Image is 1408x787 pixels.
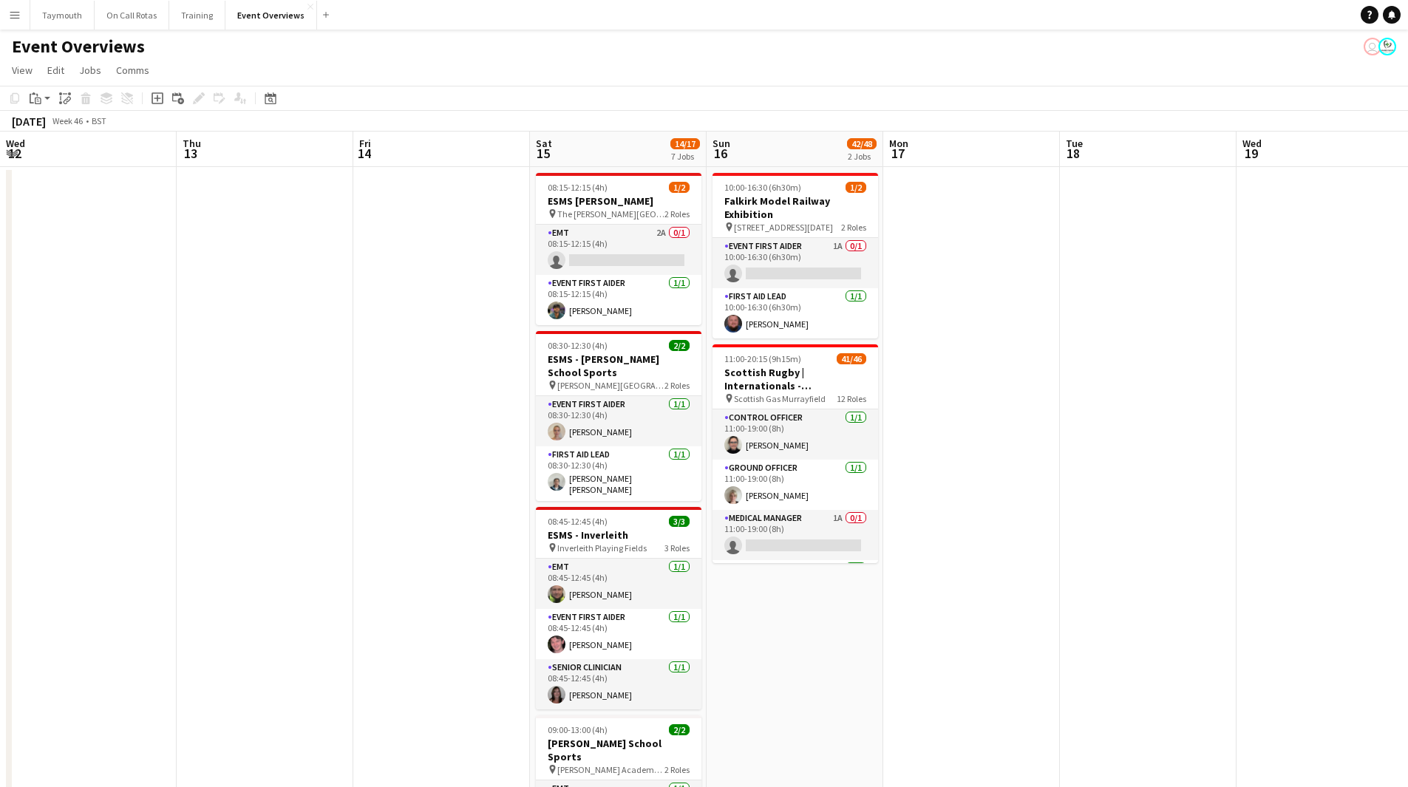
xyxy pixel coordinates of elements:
[536,194,701,208] h3: ESMS [PERSON_NAME]
[712,366,878,392] h3: Scottish Rugby | Internationals - [GEOGRAPHIC_DATA] v [GEOGRAPHIC_DATA]
[6,61,38,80] a: View
[1364,38,1381,55] app-user-avatar: Operations Team
[359,137,371,150] span: Fri
[557,542,647,553] span: Inverleith Playing Fields
[887,145,908,162] span: 17
[536,737,701,763] h3: [PERSON_NAME] School Sports
[889,137,908,150] span: Mon
[734,222,833,233] span: [STREET_ADDRESS][DATE]
[664,380,690,391] span: 2 Roles
[536,528,701,542] h3: ESMS - Inverleith
[548,516,608,527] span: 08:45-12:45 (4h)
[169,1,225,30] button: Training
[4,145,25,162] span: 12
[548,724,608,735] span: 09:00-13:00 (4h)
[536,352,701,379] h3: ESMS - [PERSON_NAME] School Sports
[536,559,701,609] app-card-role: EMT1/108:45-12:45 (4h)[PERSON_NAME]
[712,288,878,338] app-card-role: First Aid Lead1/110:00-16:30 (6h30m)[PERSON_NAME]
[557,380,664,391] span: [PERSON_NAME][GEOGRAPHIC_DATA]
[846,182,866,193] span: 1/2
[30,1,95,30] button: Taymouth
[847,138,877,149] span: 42/48
[724,182,801,193] span: 10:00-16:30 (6h30m)
[841,222,866,233] span: 2 Roles
[837,393,866,404] span: 12 Roles
[548,340,608,351] span: 08:30-12:30 (4h)
[712,460,878,510] app-card-role: Ground Officer1/111:00-19:00 (8h)[PERSON_NAME]
[712,137,730,150] span: Sun
[357,145,371,162] span: 14
[536,275,701,325] app-card-role: Event First Aider1/108:15-12:15 (4h)[PERSON_NAME]
[734,393,826,404] span: Scottish Gas Murrayfield
[724,353,801,364] span: 11:00-20:15 (9h15m)
[837,353,866,364] span: 41/46
[536,659,701,709] app-card-role: Senior Clinician1/108:45-12:45 (4h)[PERSON_NAME]
[536,396,701,446] app-card-role: Event First Aider1/108:30-12:30 (4h)[PERSON_NAME]
[180,145,201,162] span: 13
[669,182,690,193] span: 1/2
[6,137,25,150] span: Wed
[534,145,552,162] span: 15
[712,560,878,610] app-card-role: Trainee Control Officer1/1
[557,764,664,775] span: [PERSON_NAME] Academy Playing Fields
[12,64,33,77] span: View
[79,64,101,77] span: Jobs
[1240,145,1262,162] span: 19
[669,724,690,735] span: 2/2
[712,344,878,563] app-job-card: 11:00-20:15 (9h15m)41/46Scottish Rugby | Internationals - [GEOGRAPHIC_DATA] v [GEOGRAPHIC_DATA] S...
[712,409,878,460] app-card-role: Control Officer1/111:00-19:00 (8h)[PERSON_NAME]
[536,137,552,150] span: Sat
[536,609,701,659] app-card-role: Event First Aider1/108:45-12:45 (4h)[PERSON_NAME]
[536,446,701,501] app-card-role: First Aid Lead1/108:30-12:30 (4h)[PERSON_NAME] [PERSON_NAME]
[664,542,690,553] span: 3 Roles
[712,173,878,338] app-job-card: 10:00-16:30 (6h30m)1/2Falkirk Model Railway Exhibition [STREET_ADDRESS][DATE]2 RolesEvent First A...
[73,61,107,80] a: Jobs
[712,510,878,560] app-card-role: Medical Manager1A0/111:00-19:00 (8h)
[49,115,86,126] span: Week 46
[536,225,701,275] app-card-role: EMT2A0/108:15-12:15 (4h)
[92,115,106,126] div: BST
[848,151,876,162] div: 2 Jobs
[669,340,690,351] span: 2/2
[41,61,70,80] a: Edit
[110,61,155,80] a: Comms
[712,194,878,221] h3: Falkirk Model Railway Exhibition
[1242,137,1262,150] span: Wed
[710,145,730,162] span: 16
[183,137,201,150] span: Thu
[225,1,317,30] button: Event Overviews
[670,138,700,149] span: 14/17
[536,173,701,325] app-job-card: 08:15-12:15 (4h)1/2ESMS [PERSON_NAME] The [PERSON_NAME][GEOGRAPHIC_DATA]2 RolesEMT2A0/108:15-12:1...
[12,114,46,129] div: [DATE]
[536,507,701,709] app-job-card: 08:45-12:45 (4h)3/3ESMS - Inverleith Inverleith Playing Fields3 RolesEMT1/108:45-12:45 (4h)[PERSO...
[669,516,690,527] span: 3/3
[116,64,149,77] span: Comms
[1064,145,1083,162] span: 18
[671,151,699,162] div: 7 Jobs
[664,208,690,219] span: 2 Roles
[47,64,64,77] span: Edit
[1378,38,1396,55] app-user-avatar: Operations Manager
[557,208,664,219] span: The [PERSON_NAME][GEOGRAPHIC_DATA]
[95,1,169,30] button: On Call Rotas
[1066,137,1083,150] span: Tue
[548,182,608,193] span: 08:15-12:15 (4h)
[712,238,878,288] app-card-role: Event First Aider1A0/110:00-16:30 (6h30m)
[12,35,145,58] h1: Event Overviews
[536,331,701,501] app-job-card: 08:30-12:30 (4h)2/2ESMS - [PERSON_NAME] School Sports [PERSON_NAME][GEOGRAPHIC_DATA]2 RolesEvent ...
[664,764,690,775] span: 2 Roles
